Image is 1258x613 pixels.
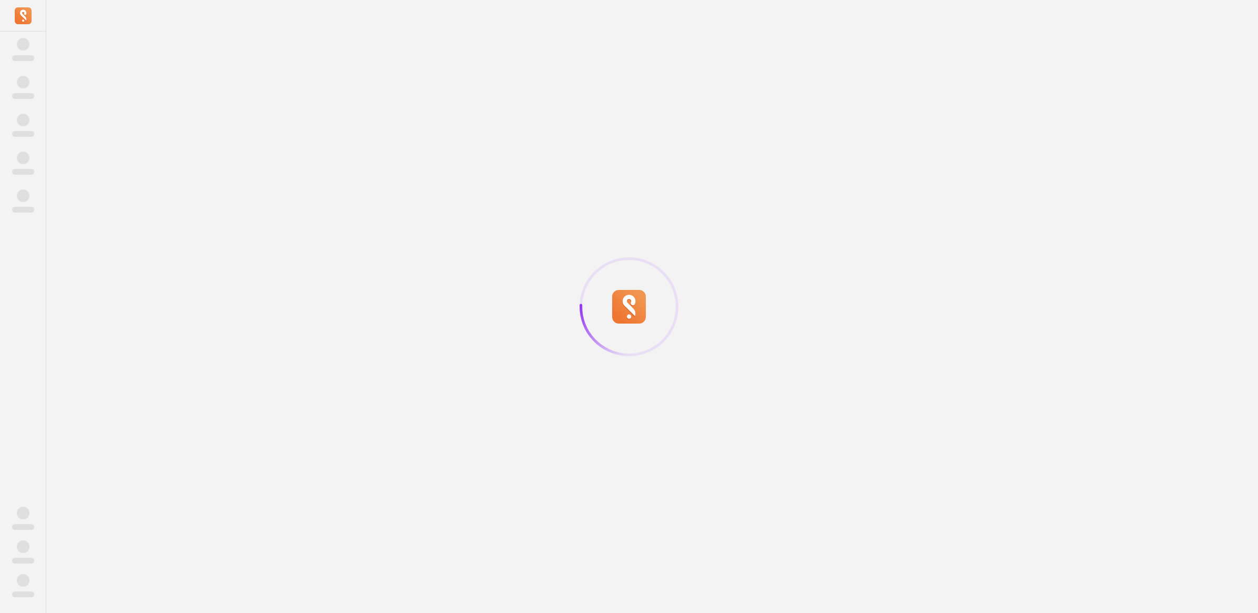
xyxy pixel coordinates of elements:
[12,207,34,213] span: ‌
[17,76,29,88] span: ‌
[17,540,29,553] span: ‌
[17,507,29,519] span: ‌
[17,189,29,202] span: ‌
[17,152,29,164] span: ‌
[12,169,34,175] span: ‌
[17,574,29,587] span: ‌
[17,38,29,51] span: ‌
[12,558,34,564] span: ‌
[17,114,29,126] span: ‌
[12,591,34,597] span: ‌
[12,524,34,530] span: ‌
[12,131,34,137] span: ‌
[12,55,34,61] span: ‌
[12,93,34,99] span: ‌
